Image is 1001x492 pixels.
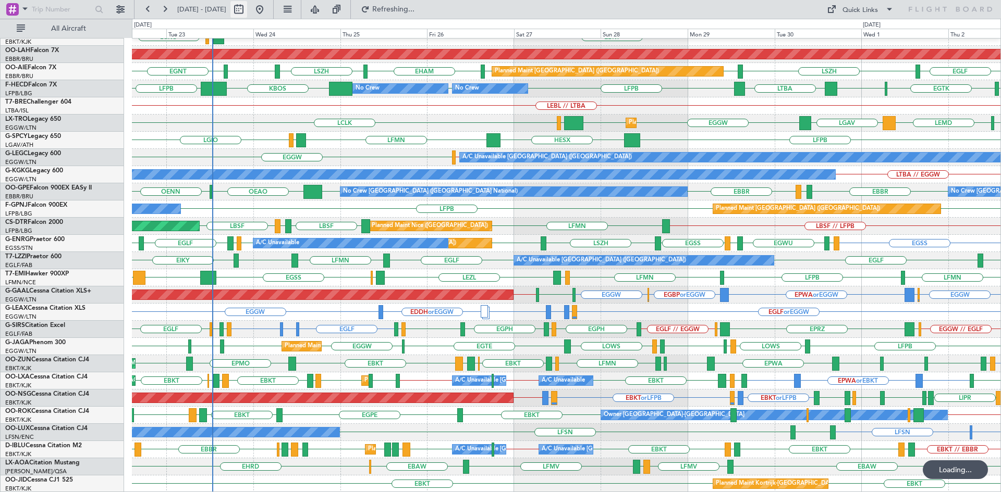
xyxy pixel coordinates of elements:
span: G-ENRG [5,236,30,243]
a: OO-ROKCessna Citation CJ4 [5,408,89,414]
span: LX-AOA [5,460,29,466]
a: G-JAGAPhenom 300 [5,339,66,346]
div: Planned Maint [GEOGRAPHIC_DATA] ([GEOGRAPHIC_DATA]) [629,115,793,131]
input: Trip Number [32,2,92,17]
a: LGAV/ATH [5,141,33,149]
div: Planned Maint [GEOGRAPHIC_DATA] ([GEOGRAPHIC_DATA]) [495,64,659,79]
a: OO-LUXCessna Citation CJ4 [5,425,88,432]
a: G-ENRGPraetor 600 [5,236,65,243]
a: LFPB/LBG [5,227,32,235]
a: G-LEAXCessna Citation XLS [5,305,86,311]
button: Quick Links [822,1,899,18]
a: G-LEGCLegacy 600 [5,150,61,157]
a: G-KGKGLegacy 600 [5,168,63,174]
a: D-IBLUCessna Citation M2 [5,443,82,449]
div: Wed 1 [861,29,948,38]
div: A/C Unavailable [542,373,585,388]
button: Refreshing... [356,1,419,18]
div: Thu 25 [340,29,428,38]
div: Planned Maint Nice ([GEOGRAPHIC_DATA]) [368,441,484,457]
a: EGGW/LTN [5,175,36,183]
a: EBKT/KJK [5,416,31,424]
div: A/C Unavailable [GEOGRAPHIC_DATA] ([GEOGRAPHIC_DATA]) [517,253,686,268]
span: G-LEGC [5,150,28,157]
span: Refreshing... [372,6,416,13]
a: [PERSON_NAME]/QSA [5,468,67,475]
div: Loading... [923,460,988,479]
a: OO-NSGCessna Citation CJ4 [5,391,89,397]
a: T7-BREChallenger 604 [5,99,71,105]
div: A/C Unavailable [256,235,299,251]
span: OO-AIE [5,65,28,71]
span: OO-LXA [5,374,30,380]
a: LFMN/NCE [5,279,36,286]
div: Sat 27 [514,29,601,38]
a: EBBR/BRU [5,55,33,63]
div: Planned Maint Kortrijk-[GEOGRAPHIC_DATA] [364,373,486,388]
a: EBKT/KJK [5,364,31,372]
span: LX-TRO [5,116,28,122]
a: LTBA/ISL [5,107,29,115]
a: EGLF/FAB [5,261,32,269]
span: OO-LUX [5,425,30,432]
span: G-GAAL [5,288,29,294]
div: Wed 24 [253,29,340,38]
span: T7-EMI [5,271,26,277]
div: Planned Maint [GEOGRAPHIC_DATA] ([GEOGRAPHIC_DATA]) [716,201,880,217]
span: OO-NSG [5,391,31,397]
a: CS-DTRFalcon 2000 [5,219,63,225]
span: OO-JID [5,477,27,483]
a: OO-AIEFalcon 7X [5,65,56,71]
span: G-KGKG [5,168,30,174]
a: EBBR/BRU [5,72,33,80]
a: G-SPCYLegacy 650 [5,133,61,140]
a: F-GPNJFalcon 900EX [5,202,67,208]
div: A/C Unavailable [GEOGRAPHIC_DATA] ([GEOGRAPHIC_DATA] National) [455,441,649,457]
span: G-JAGA [5,339,29,346]
div: No Crew [356,81,380,96]
span: CS-DTR [5,219,28,225]
a: EGGW/LTN [5,296,36,304]
div: [DATE] [134,21,152,30]
a: LFSN/ENC [5,433,34,441]
div: Fri 26 [427,29,514,38]
span: F-GPNJ [5,202,28,208]
a: EBKT/KJK [5,399,31,407]
a: LX-AOACitation Mustang [5,460,80,466]
a: OO-GPEFalcon 900EX EASy II [5,185,92,191]
a: T7-EMIHawker 900XP [5,271,69,277]
div: Tue 30 [775,29,862,38]
a: F-HECDFalcon 7X [5,82,57,88]
div: Planned Maint Kortrijk-[GEOGRAPHIC_DATA] [716,476,837,491]
span: OO-ZUN [5,357,31,363]
a: G-GAALCessna Citation XLS+ [5,288,91,294]
a: G-SIRSCitation Excel [5,322,65,329]
div: Tue 23 [166,29,253,38]
div: [DATE] [863,21,881,30]
div: Owner [GEOGRAPHIC_DATA]-[GEOGRAPHIC_DATA] [604,407,744,423]
a: EBBR/BRU [5,193,33,200]
div: A/C Unavailable [GEOGRAPHIC_DATA] ([GEOGRAPHIC_DATA] National) [455,373,649,388]
a: EGSS/STN [5,244,33,252]
a: LFPB/LBG [5,90,32,97]
div: No Crew [455,81,479,96]
a: EBKT/KJK [5,450,31,458]
span: F-HECD [5,82,28,88]
span: T7-LZZI [5,254,27,260]
div: A/C Unavailable [GEOGRAPHIC_DATA] ([GEOGRAPHIC_DATA]) [462,149,632,165]
a: OO-LXACessna Citation CJ4 [5,374,88,380]
a: OO-ZUNCessna Citation CJ4 [5,357,89,363]
div: Quick Links [843,5,878,16]
div: Mon 29 [688,29,775,38]
a: EGGW/LTN [5,347,36,355]
span: G-SIRS [5,322,25,329]
span: All Aircraft [27,25,110,32]
a: OO-JIDCessna CJ1 525 [5,477,73,483]
a: EBKT/KJK [5,382,31,389]
span: OO-ROK [5,408,31,414]
div: A/C Unavailable [GEOGRAPHIC_DATA]-[GEOGRAPHIC_DATA] [542,441,708,457]
span: G-SPCY [5,133,28,140]
a: EGGW/LTN [5,158,36,166]
div: Planned Maint [GEOGRAPHIC_DATA] ([GEOGRAPHIC_DATA]) [285,338,449,354]
span: G-LEAX [5,305,28,311]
